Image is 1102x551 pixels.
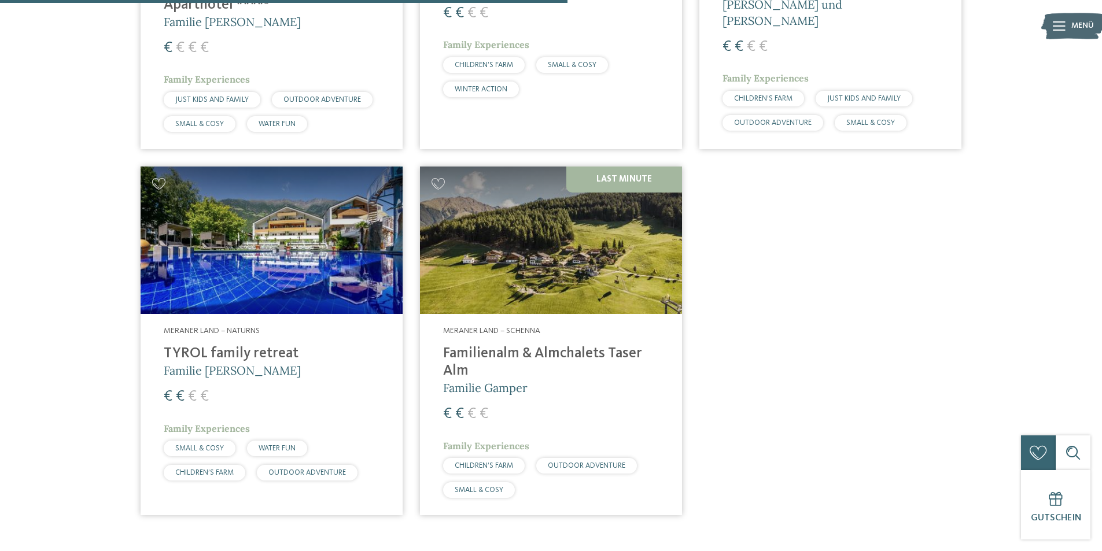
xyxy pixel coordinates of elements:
[164,40,172,56] span: €
[467,6,476,21] span: €
[480,6,488,21] span: €
[259,445,296,452] span: WATER FUN
[723,72,809,84] span: Family Experiences
[827,95,901,102] span: JUST KIDS AND FAMILY
[141,167,403,314] img: Familien Wellness Residence Tyrol ****
[164,363,301,378] span: Familie [PERSON_NAME]
[455,406,464,421] span: €
[420,167,682,515] a: Familienhotels gesucht? Hier findet ihr die besten! Last Minute Meraner Land – Schenna Familienal...
[268,469,346,476] span: OUTDOOR ADVENTURE
[164,73,250,85] span: Family Experiences
[175,120,224,128] span: SMALL & COSY
[723,39,731,54] span: €
[188,40,197,56] span: €
[176,389,185,404] span: €
[735,39,743,54] span: €
[200,40,209,56] span: €
[455,6,464,21] span: €
[480,406,488,421] span: €
[164,345,379,363] h4: TYROL family retreat
[1031,513,1081,523] span: Gutschein
[455,86,507,93] span: WINTER ACTION
[443,345,659,380] h4: Familienalm & Almchalets Taser Alm
[443,327,540,335] span: Meraner Land – Schenna
[200,389,209,404] span: €
[259,120,296,128] span: WATER FUN
[734,95,793,102] span: CHILDREN’S FARM
[747,39,755,54] span: €
[164,327,260,335] span: Meraner Land – Naturns
[548,462,625,469] span: OUTDOOR ADVENTURE
[759,39,768,54] span: €
[548,61,596,69] span: SMALL & COSY
[176,40,185,56] span: €
[141,167,403,515] a: Familienhotels gesucht? Hier findet ihr die besten! Meraner Land – Naturns TYROL family retreat F...
[188,389,197,404] span: €
[443,380,528,395] span: Familie Gamper
[455,462,513,469] span: CHILDREN’S FARM
[175,96,249,103] span: JUST KIDS AND FAMILY
[734,119,812,127] span: OUTDOOR ADVENTURE
[1021,470,1090,539] a: Gutschein
[455,486,503,494] span: SMALL & COSY
[164,389,172,404] span: €
[164,14,301,29] span: Familie [PERSON_NAME]
[467,406,476,421] span: €
[443,6,452,21] span: €
[443,440,529,452] span: Family Experiences
[164,423,250,434] span: Family Experiences
[443,406,452,421] span: €
[455,61,513,69] span: CHILDREN’S FARM
[420,167,682,314] img: Familienhotels gesucht? Hier findet ihr die besten!
[283,96,361,103] span: OUTDOOR ADVENTURE
[846,119,895,127] span: SMALL & COSY
[175,469,234,476] span: CHILDREN’S FARM
[443,39,529,50] span: Family Experiences
[175,445,224,452] span: SMALL & COSY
